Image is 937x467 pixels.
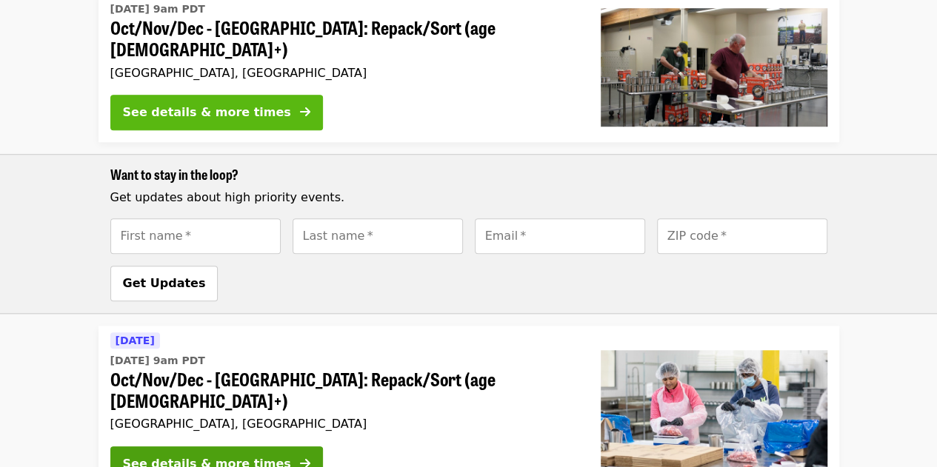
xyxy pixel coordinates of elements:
button: Get Updates [110,266,219,301]
div: [GEOGRAPHIC_DATA], [GEOGRAPHIC_DATA] [110,66,577,80]
input: [object Object] [475,218,645,254]
input: [object Object] [657,218,827,254]
span: Oct/Nov/Dec - [GEOGRAPHIC_DATA]: Repack/Sort (age [DEMOGRAPHIC_DATA]+) [110,17,577,60]
div: [GEOGRAPHIC_DATA], [GEOGRAPHIC_DATA] [110,417,577,431]
span: [DATE] [116,335,155,346]
input: [object Object] [293,218,463,254]
span: Oct/Nov/Dec - [GEOGRAPHIC_DATA]: Repack/Sort (age [DEMOGRAPHIC_DATA]+) [110,369,577,411]
input: [object Object] [110,218,281,254]
span: Get Updates [123,276,206,290]
div: See details & more times [123,104,291,121]
button: See details & more times [110,95,323,130]
time: [DATE] 9am PDT [110,353,205,369]
img: Oct/Nov/Dec - Portland: Repack/Sort (age 16+) organized by Oregon Food Bank [601,8,827,127]
span: Get updates about high priority events. [110,190,344,204]
i: arrow-right icon [300,105,310,119]
span: Want to stay in the loop? [110,164,239,184]
time: [DATE] 9am PDT [110,1,205,17]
